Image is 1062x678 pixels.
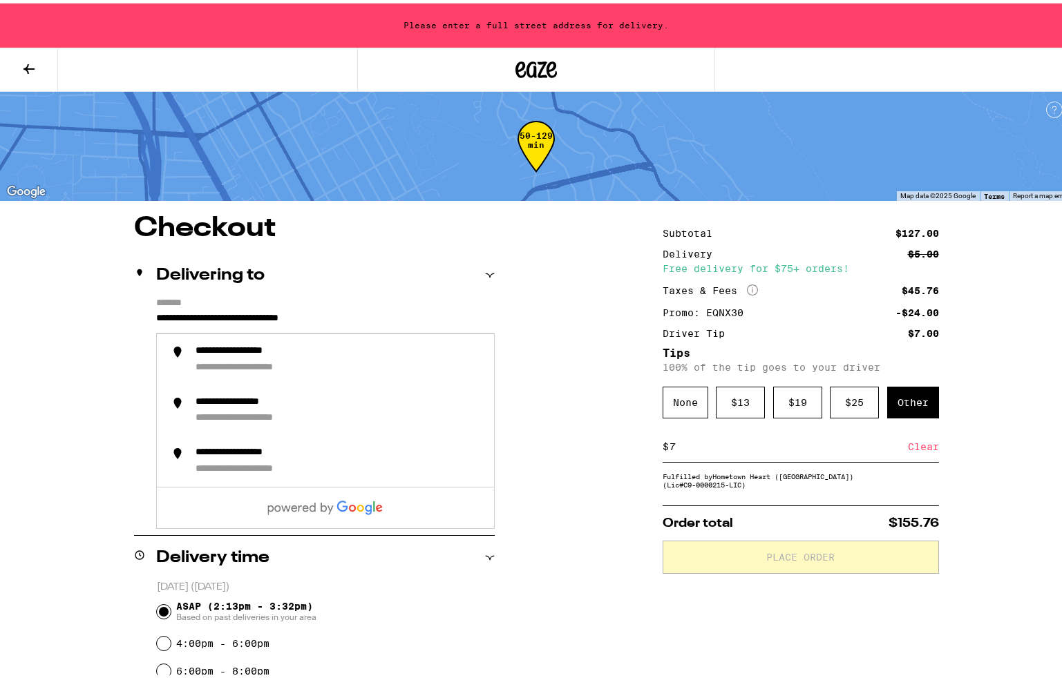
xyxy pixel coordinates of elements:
[773,383,822,415] div: $ 19
[887,383,939,415] div: Other
[663,325,734,335] div: Driver Tip
[663,260,939,270] div: Free delivery for $75+ orders!
[663,383,708,415] div: None
[8,10,99,21] span: Hi. Need any help?
[889,514,939,526] span: $155.76
[908,428,939,458] div: Clear
[663,225,722,235] div: Subtotal
[984,188,1005,197] a: Terms
[900,188,976,196] span: Map data ©2025 Google
[663,428,669,458] div: $
[663,246,722,255] div: Delivery
[663,281,758,293] div: Taxes & Fees
[3,180,49,197] a: Open this area in Google Maps (opens a new window)
[176,662,269,673] label: 6:00pm - 8:00pm
[3,180,49,197] img: Google
[157,577,495,590] p: [DATE] ([DATE])
[518,128,555,180] div: 50-129 min
[766,549,835,559] span: Place Order
[716,383,765,415] div: $ 13
[902,282,939,292] div: $45.76
[895,304,939,314] div: -$24.00
[663,537,939,570] button: Place Order
[176,635,269,646] label: 4:00pm - 6:00pm
[663,358,939,369] p: 100% of the tip goes to your driver
[669,437,908,449] input: 0
[908,325,939,335] div: $7.00
[176,597,316,619] span: ASAP (2:13pm - 3:32pm)
[176,608,316,619] span: Based on past deliveries in your area
[663,304,753,314] div: Promo: EQNX30
[908,246,939,255] div: $5.00
[663,345,939,356] h5: Tips
[156,264,265,280] h2: Delivering to
[895,225,939,235] div: $127.00
[134,211,495,239] h1: Checkout
[830,383,879,415] div: $ 25
[663,514,733,526] span: Order total
[156,546,269,563] h2: Delivery time
[663,469,939,485] div: Fulfilled by Hometown Heart ([GEOGRAPHIC_DATA]) (Lic# C9-0000215-LIC )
